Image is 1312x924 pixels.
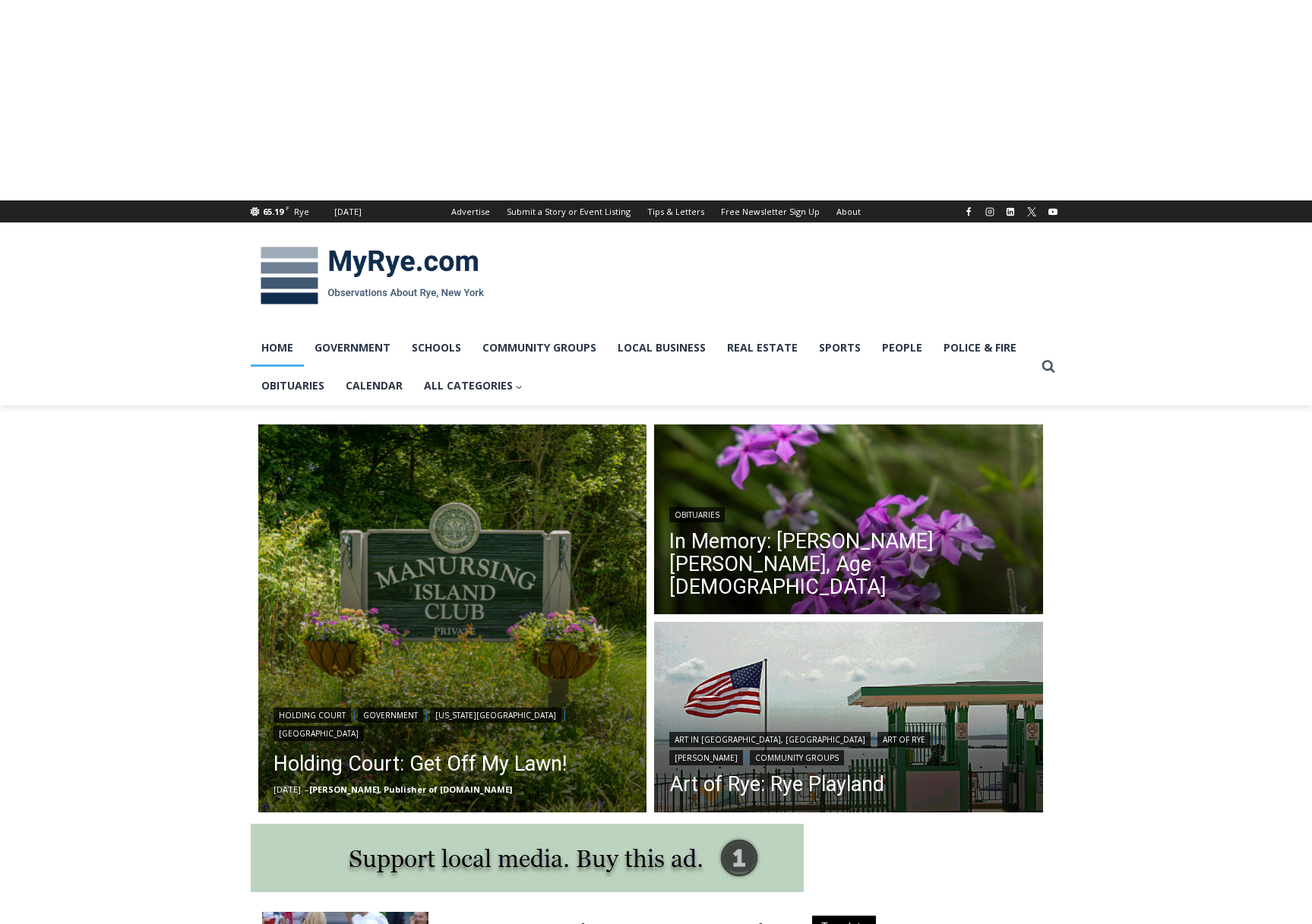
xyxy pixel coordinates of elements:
span: F [286,203,289,212]
a: Read More Art of Rye: Rye Playland [654,622,1043,816]
a: Instagram [981,203,999,221]
a: Community Groups [750,750,844,765]
a: Obituaries [669,507,725,522]
nav: Primary Navigation [251,329,1035,405]
a: [GEOGRAPHIC_DATA] [273,726,364,741]
a: Tips & Letters [639,200,713,222]
a: Holding Court: Get Off My Lawn! [273,749,632,779]
img: (PHOTO: Rye Playland. Entrance onto Playland Beach at the Boardwalk. By JoAnn Cancro.) [654,622,1043,816]
span: 65.19 [263,206,283,217]
a: Art in [GEOGRAPHIC_DATA], [GEOGRAPHIC_DATA] [669,732,871,747]
div: | | | [669,729,1028,765]
a: Read More In Memory: Barbara Porter Schofield, Age 90 [654,424,1043,619]
a: Advertise [443,200,498,222]
a: People [871,329,933,367]
a: Schools [401,329,472,367]
a: Linkedin [1001,203,1020,221]
img: (PHOTO: Kim Eierman of EcoBeneficial designed and oversaw the installation of native plant beds f... [654,424,1043,619]
a: Sports [808,329,871,367]
a: All Categories [413,367,534,405]
a: About [828,200,869,222]
a: Calendar [335,367,413,405]
a: Facebook [959,203,978,221]
a: Obituaries [251,367,335,405]
a: Government [358,708,423,723]
span: All Categories [424,377,523,394]
a: X [1023,203,1041,221]
a: [PERSON_NAME] [669,750,743,765]
a: Read More Holding Court: Get Off My Lawn! [258,424,647,813]
span: – [305,784,309,795]
a: [PERSON_NAME], Publisher of [DOMAIN_NAME] [309,784,512,795]
a: YouTube [1044,203,1062,221]
img: support local media, buy this ad [251,824,804,892]
a: Free Newsletter Sign Up [713,200,828,222]
img: MyRye.com [251,236,494,315]
a: Community Groups [472,329,607,367]
button: View Search Form [1035,353,1062,380]
a: [US_STATE][GEOGRAPHIC_DATA] [430,708,561,723]
nav: Secondary Navigation [443,200,869,222]
a: Art of Rye [877,732,931,747]
div: [DATE] [334,205,362,219]
div: | | | [273,705,632,741]
a: Home [251,329,304,367]
a: In Memory: [PERSON_NAME] [PERSON_NAME], Age [DEMOGRAPHIC_DATA] [669,530,1028,598]
a: Police & Fire [933,329,1027,367]
a: Real Estate [716,329,808,367]
img: (PHOTO: Manursing Island Club in Rye. File photo, 2024. Credit: Justin Gray.) [258,424,647,813]
a: Holding Court [273,708,351,723]
a: Local Business [607,329,716,367]
a: Government [304,329,401,367]
a: Submit a Story or Event Listing [498,200,639,222]
a: Art of Rye: Rye Playland [669,773,1028,796]
time: [DATE] [273,784,301,795]
div: Rye [294,205,309,219]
